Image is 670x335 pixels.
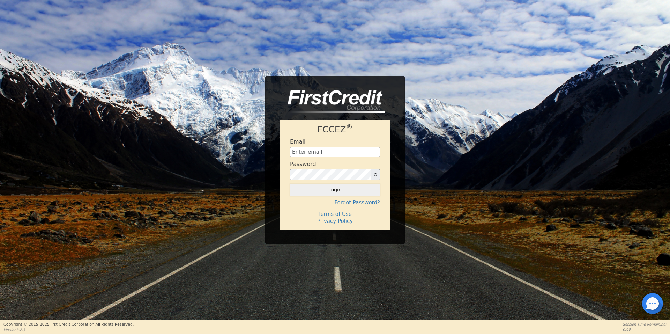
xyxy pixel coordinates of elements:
[290,211,380,217] h4: Terms of Use
[346,123,353,131] sup: ®
[290,124,380,135] h1: FCCEZ
[95,322,134,327] span: All Rights Reserved.
[3,327,134,333] p: Version 3.2.3
[280,90,385,113] img: logo-CMu_cnol.png
[3,322,134,328] p: Copyright © 2015- 2025 First Credit Corporation.
[290,199,380,206] h4: Forgot Password?
[290,147,380,158] input: Enter email
[290,184,380,196] button: Login
[290,138,305,145] h4: Email
[290,161,316,167] h4: Password
[290,218,380,224] h4: Privacy Policy
[623,327,667,332] p: 0:00
[290,169,371,180] input: password
[623,322,667,327] p: Session Time Remaining:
